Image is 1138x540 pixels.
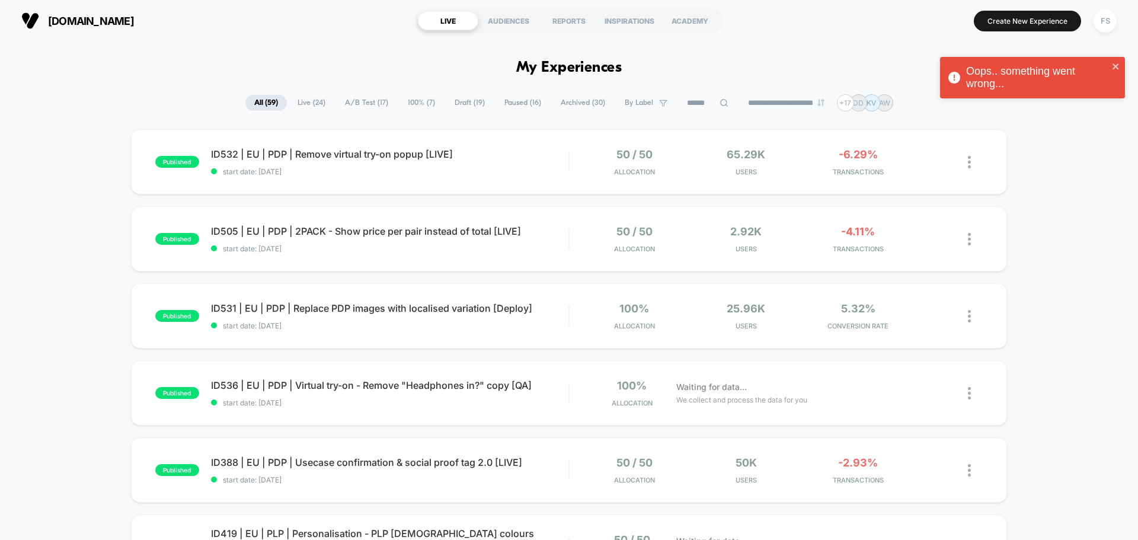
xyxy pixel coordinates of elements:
img: close [968,464,971,477]
span: Waiting for data... [676,381,747,394]
span: 50 / 50 [616,148,653,161]
span: 100% [619,302,649,315]
span: TRANSACTIONS [805,476,911,484]
span: 100% [617,379,647,392]
span: published [155,464,199,476]
button: FS [1090,9,1120,33]
img: close [968,310,971,322]
span: 50k [736,456,757,469]
img: Visually logo [21,12,39,30]
p: DD [853,98,864,107]
span: start date: [DATE] [211,475,568,484]
span: 2.92k [730,225,762,238]
span: published [155,387,199,399]
span: start date: [DATE] [211,398,568,407]
span: published [155,156,199,168]
span: TRANSACTIONS [805,245,911,253]
p: KV [867,98,876,107]
span: A/B Test ( 17 ) [336,95,397,111]
div: FS [1094,9,1117,33]
span: 50 / 50 [616,225,653,238]
span: 65.29k [727,148,765,161]
span: Users [693,168,800,176]
span: TRANSACTIONS [805,168,911,176]
span: ID388 | EU | PDP | Usecase confirmation & social proof tag 2.0 [LIVE] [211,456,568,468]
span: Users [693,476,800,484]
img: close [968,233,971,245]
span: Allocation [614,168,655,176]
span: Allocation [614,476,655,484]
span: start date: [DATE] [211,244,568,253]
span: Allocation [612,399,653,407]
div: LIVE [418,11,478,30]
span: published [155,310,199,322]
span: [DOMAIN_NAME] [48,15,134,27]
div: REPORTS [539,11,599,30]
div: + 17 [837,94,854,111]
span: -2.93% [838,456,878,469]
span: -6.29% [839,148,878,161]
span: Users [693,245,800,253]
div: AUDIENCES [478,11,539,30]
div: INSPIRATIONS [599,11,660,30]
button: close [1112,62,1120,73]
span: Allocation [614,322,655,330]
span: start date: [DATE] [211,321,568,330]
span: published [155,233,199,245]
button: [DOMAIN_NAME] [18,11,138,30]
img: end [817,99,824,106]
span: Allocation [614,245,655,253]
img: close [968,156,971,168]
span: ID505 | EU | PDP | 2PACK - Show price per pair instead of total [LIVE] [211,225,568,237]
span: Users [693,322,800,330]
span: We collect and process the data for you [676,394,807,405]
h1: My Experiences [516,59,622,76]
span: 5.32% [841,302,875,315]
span: -4.11% [841,225,875,238]
span: start date: [DATE] [211,167,568,176]
span: 50 / 50 [616,456,653,469]
span: By Label [625,98,653,107]
span: Archived ( 30 ) [552,95,614,111]
p: AW [879,98,890,107]
img: close [968,387,971,400]
span: Draft ( 19 ) [446,95,494,111]
span: All ( 59 ) [245,95,287,111]
div: Oops.. something went wrong... [966,65,1108,90]
span: Live ( 24 ) [289,95,334,111]
span: ID536 | EU | PDP | Virtual try-on - Remove "Headphones in?" copy [QA] [211,379,568,391]
span: 25.96k [727,302,765,315]
span: Paused ( 16 ) [496,95,550,111]
span: ID531 | EU | PDP | Replace PDP images with localised variation [Deploy] [211,302,568,314]
div: ACADEMY [660,11,720,30]
span: 100% ( 7 ) [399,95,444,111]
span: ID532 | EU | PDP | Remove virtual try-on popup [LIVE] [211,148,568,160]
span: CONVERSION RATE [805,322,911,330]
